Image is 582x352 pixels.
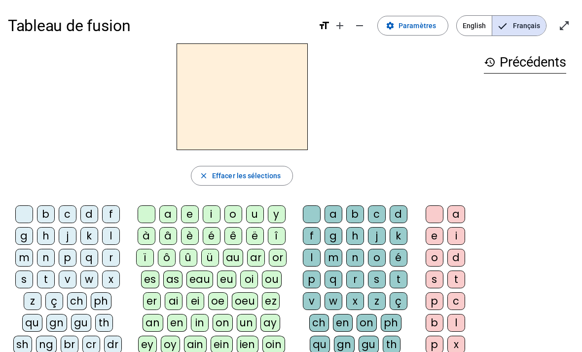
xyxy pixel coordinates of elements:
div: g [15,227,33,245]
div: k [390,227,407,245]
div: j [59,227,76,245]
mat-icon: add [334,20,346,32]
div: m [325,249,342,267]
mat-icon: remove [354,20,365,32]
button: Paramètres [377,16,448,36]
div: b [346,205,364,223]
div: ê [224,227,242,245]
div: t [447,271,465,288]
div: or [269,249,287,267]
div: i [203,205,220,223]
div: x [346,292,364,310]
div: v [303,292,321,310]
div: p [59,249,76,267]
div: ph [381,314,401,332]
button: Entrer en plein écran [554,16,574,36]
div: en [333,314,353,332]
div: un [237,314,256,332]
div: a [325,205,342,223]
div: ch [67,292,87,310]
div: ay [260,314,280,332]
button: Augmenter la taille de la police [330,16,350,36]
div: v [59,271,76,288]
div: â [159,227,177,245]
div: l [303,249,321,267]
div: w [80,271,98,288]
div: m [15,249,33,267]
span: Effacer les sélections [212,170,281,182]
div: î [268,227,286,245]
div: l [102,227,120,245]
div: oi [240,271,258,288]
span: English [457,16,492,36]
div: e [426,227,443,245]
div: o [368,249,386,267]
span: Français [492,16,546,36]
div: en [167,314,187,332]
div: p [426,292,443,310]
div: é [390,249,407,267]
div: on [213,314,233,332]
div: d [390,205,407,223]
div: ph [91,292,111,310]
div: oeu [232,292,258,310]
div: qu [22,314,42,332]
div: h [346,227,364,245]
div: x [102,271,120,288]
div: gn [46,314,67,332]
div: o [426,249,443,267]
div: w [325,292,342,310]
div: q [325,271,342,288]
div: y [268,205,286,223]
div: as [163,271,182,288]
div: in [191,314,209,332]
div: q [80,249,98,267]
mat-button-toggle-group: Language selection [456,15,546,36]
div: z [24,292,41,310]
div: o [224,205,242,223]
div: ez [262,292,280,310]
div: û [180,249,197,267]
div: c [447,292,465,310]
div: s [368,271,386,288]
div: ar [247,249,265,267]
mat-icon: close [199,171,208,180]
div: an [143,314,163,332]
div: ç [390,292,407,310]
div: d [80,205,98,223]
div: ç [45,292,63,310]
div: ï [136,249,154,267]
div: e [181,205,199,223]
button: Diminuer la taille de la police [350,16,369,36]
div: oe [208,292,228,310]
div: é [203,227,220,245]
h1: Tableau de fusion [8,10,310,41]
div: l [447,314,465,332]
div: gu [71,314,91,332]
span: Paramètres [399,20,436,32]
div: n [37,249,55,267]
div: t [390,271,407,288]
div: er [143,292,161,310]
div: k [80,227,98,245]
div: d [447,249,465,267]
div: g [325,227,342,245]
div: eu [217,271,236,288]
mat-icon: format_size [318,20,330,32]
div: es [141,271,159,288]
div: è [181,227,199,245]
div: r [346,271,364,288]
div: f [102,205,120,223]
div: a [159,205,177,223]
div: p [303,271,321,288]
div: s [15,271,33,288]
div: a [447,205,465,223]
div: c [368,205,386,223]
mat-icon: open_in_full [558,20,570,32]
mat-icon: settings [386,21,395,30]
button: Effacer les sélections [191,166,293,186]
div: ou [262,271,282,288]
mat-icon: history [484,56,496,68]
div: b [426,314,443,332]
div: b [37,205,55,223]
